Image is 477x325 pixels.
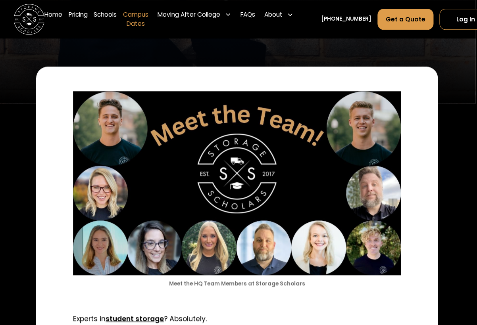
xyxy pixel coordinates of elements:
a: home [14,4,45,35]
a: Get a Quote [377,9,433,29]
a: Home [44,4,62,35]
a: Pricing [69,4,88,35]
div: About [264,10,283,19]
a: Schools [94,4,117,35]
a: Campus Dates [123,4,148,35]
div: Moving After College [154,4,234,25]
div: Moving After College [158,10,220,19]
div: About [261,4,296,25]
figcaption: Meet the HQ Team Members at Storage Scholars [73,280,401,288]
img: Storage Scholars main logo [14,4,45,35]
a: [PHONE_NUMBER] [321,15,371,23]
a: student storage [106,314,164,323]
a: FAQs [240,4,255,35]
p: Experts in ? Absolutely. [73,314,401,324]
